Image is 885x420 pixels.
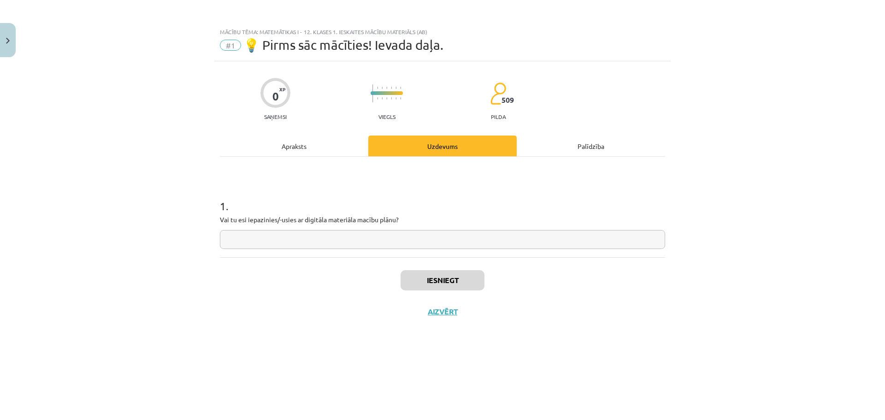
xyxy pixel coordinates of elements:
[391,87,392,89] img: icon-short-line-57e1e144782c952c97e751825c79c345078a6d821885a25fce030b3d8c18986b.svg
[260,113,290,120] p: Saņemsi
[491,113,506,120] p: pilda
[279,87,285,92] span: XP
[243,37,443,53] span: 💡 Pirms sāc mācīties! Ievada daļa.
[368,136,517,156] div: Uzdevums
[378,113,395,120] p: Viegls
[220,215,665,225] p: Vai tu esi iepazinies/-usies ar digitāla materiāla macību plānu?
[377,87,378,89] img: icon-short-line-57e1e144782c952c97e751825c79c345078a6d821885a25fce030b3d8c18986b.svg
[425,307,460,316] button: Aizvērt
[400,87,401,89] img: icon-short-line-57e1e144782c952c97e751825c79c345078a6d821885a25fce030b3d8c18986b.svg
[391,97,392,100] img: icon-short-line-57e1e144782c952c97e751825c79c345078a6d821885a25fce030b3d8c18986b.svg
[517,136,665,156] div: Palīdzība
[220,29,665,35] div: Mācību tēma: Matemātikas i - 12. klases 1. ieskaites mācību materiāls (ab)
[386,97,387,100] img: icon-short-line-57e1e144782c952c97e751825c79c345078a6d821885a25fce030b3d8c18986b.svg
[6,38,10,44] img: icon-close-lesson-0947bae3869378f0d4975bcd49f059093ad1ed9edebbc8119c70593378902aed.svg
[272,90,279,103] div: 0
[220,40,241,51] span: #1
[400,97,401,100] img: icon-short-line-57e1e144782c952c97e751825c79c345078a6d821885a25fce030b3d8c18986b.svg
[372,84,373,102] img: icon-long-line-d9ea69661e0d244f92f715978eff75569469978d946b2353a9bb055b3ed8787d.svg
[490,82,506,105] img: students-c634bb4e5e11cddfef0936a35e636f08e4e9abd3cc4e673bd6f9a4125e45ecb1.svg
[220,183,665,212] h1: 1 .
[377,97,378,100] img: icon-short-line-57e1e144782c952c97e751825c79c345078a6d821885a25fce030b3d8c18986b.svg
[401,270,484,290] button: Iesniegt
[395,97,396,100] img: icon-short-line-57e1e144782c952c97e751825c79c345078a6d821885a25fce030b3d8c18986b.svg
[501,96,514,104] span: 509
[382,97,383,100] img: icon-short-line-57e1e144782c952c97e751825c79c345078a6d821885a25fce030b3d8c18986b.svg
[220,136,368,156] div: Apraksts
[386,87,387,89] img: icon-short-line-57e1e144782c952c97e751825c79c345078a6d821885a25fce030b3d8c18986b.svg
[382,87,383,89] img: icon-short-line-57e1e144782c952c97e751825c79c345078a6d821885a25fce030b3d8c18986b.svg
[395,87,396,89] img: icon-short-line-57e1e144782c952c97e751825c79c345078a6d821885a25fce030b3d8c18986b.svg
